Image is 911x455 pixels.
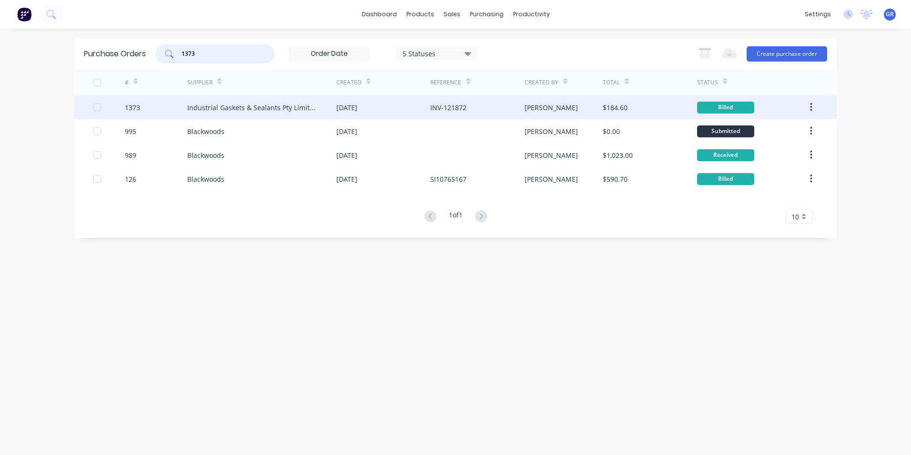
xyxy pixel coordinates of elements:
input: Search purchase orders... [181,49,260,59]
div: Created [336,78,362,87]
div: Created By [525,78,558,87]
div: Purchase Orders [84,48,146,60]
div: [DATE] [336,126,357,136]
div: # [125,78,129,87]
span: GR [886,10,894,19]
div: 5 Statuses [403,48,471,58]
div: 995 [125,126,136,136]
div: products [402,7,439,21]
div: 126 [125,174,136,184]
div: Blackwoods [187,150,224,160]
div: Industrial Gaskets & Sealants Pty Limited [187,103,317,113]
div: Submitted [697,125,754,137]
div: [PERSON_NAME] [525,150,578,160]
div: [PERSON_NAME] [525,103,578,113]
div: 1 of 1 [449,210,463,224]
div: Supplier [187,78,213,87]
button: Create purchase order [747,46,827,62]
div: settings [800,7,836,21]
div: Received [697,149,754,161]
div: [DATE] [336,103,357,113]
input: Order Date [289,47,369,61]
div: $590.70 [603,174,628,184]
div: Billed [697,173,754,185]
div: purchasing [465,7,508,21]
div: Billed [697,102,754,114]
div: $0.00 [603,126,620,136]
div: $1,023.00 [603,150,633,160]
div: [DATE] [336,150,357,160]
a: dashboard [357,7,402,21]
img: Factory [17,7,31,21]
div: SI10765167 [430,174,466,184]
div: Blackwoods [187,126,224,136]
div: $184.60 [603,103,628,113]
div: [PERSON_NAME] [525,174,578,184]
div: [PERSON_NAME] [525,126,578,136]
div: sales [439,7,465,21]
div: Blackwoods [187,174,224,184]
span: 10 [791,212,799,222]
div: Reference [430,78,461,87]
div: [DATE] [336,174,357,184]
div: 989 [125,150,136,160]
div: Total [603,78,620,87]
div: productivity [508,7,555,21]
div: 1373 [125,103,140,113]
div: INV-121872 [430,103,466,113]
div: Status [697,78,718,87]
